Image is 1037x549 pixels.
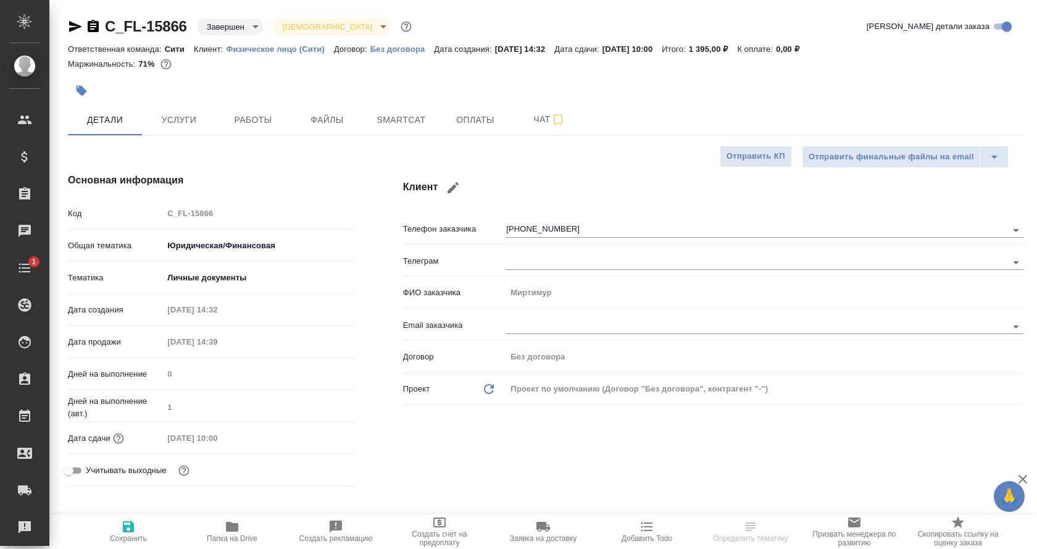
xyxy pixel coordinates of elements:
[298,112,357,128] span: Файлы
[158,56,174,72] button: 334.75 RUB;
[163,235,353,256] div: Юридическая/Финансовая
[110,430,127,446] button: Если добавить услуги и заполнить их объемом, то дата рассчитается автоматически
[86,19,101,34] button: Скопировать ссылку
[776,44,809,54] p: 0,00 ₽
[226,44,334,54] p: Физическое лицо (Сити)
[689,44,738,54] p: 1 395,00 ₽
[163,301,271,319] input: Пустое поле
[388,514,491,549] button: Создать счет на предоплату
[403,255,507,267] p: Телеграм
[506,283,1023,301] input: Пустое поле
[165,44,194,54] p: Сити
[163,267,353,288] div: Личные документы
[163,429,271,447] input: Пустое поле
[68,432,110,445] p: Дата сдачи
[68,304,163,316] p: Дата создания
[403,287,507,299] p: ФИО заказчика
[713,534,788,543] span: Определить тематику
[520,112,579,127] span: Чат
[279,22,376,32] button: [DEMOGRAPHIC_DATA]
[446,112,505,128] span: Оплаты
[809,150,974,164] span: Отправить финальные файлы на email
[299,534,373,543] span: Создать рекламацию
[149,112,209,128] span: Услуги
[914,530,1002,547] span: Скопировать ссылку на оценку заказа
[68,19,83,34] button: Скопировать ссылку для ЯМессенджера
[595,514,699,549] button: Добавить Todo
[334,44,370,54] p: Договор:
[194,44,226,54] p: Клиент:
[737,44,776,54] p: К оплате:
[284,514,388,549] button: Создать рекламацию
[68,59,138,69] p: Маржинальность:
[370,43,435,54] a: Без договора
[105,18,187,35] a: C_FL-15866
[994,481,1025,512] button: 🙏
[68,368,163,380] p: Дней на выполнение
[207,534,257,543] span: Папка на Drive
[68,44,165,54] p: Ответственная команда:
[906,514,1010,549] button: Скопировать ссылку на оценку заказа
[163,365,353,383] input: Пустое поле
[506,379,1023,400] div: Проект по умолчанию (Договор "Без договора", контрагент "-")
[1007,222,1025,239] button: Open
[1007,254,1025,271] button: Open
[197,19,263,35] div: Завершен
[491,514,595,549] button: Заявка на доставку
[86,464,167,477] span: Учитывать выходные
[398,19,414,35] button: Доп статусы указывают на важность/срочность заказа
[720,146,792,167] button: Отправить КП
[802,146,981,168] button: Отправить финальные файлы на email
[273,19,391,35] div: Завершен
[176,463,192,479] button: Выбери, если сб и вс нужно считать рабочими днями для выполнения заказа.
[24,256,43,268] span: 1
[370,44,435,54] p: Без договора
[68,395,163,420] p: Дней на выполнение (авт.)
[3,253,46,283] a: 1
[68,173,354,188] h4: Основная информация
[110,534,147,543] span: Сохранить
[395,530,484,547] span: Создать счет на предоплату
[434,44,494,54] p: Дата создания:
[403,351,507,363] p: Договор
[372,112,431,128] span: Smartcat
[68,336,163,348] p: Дата продажи
[203,22,248,32] button: Завершен
[403,223,507,235] p: Телефон заказчика
[163,204,353,222] input: Пустое поле
[662,44,688,54] p: Итого:
[699,514,802,549] button: Определить тематику
[403,173,1023,203] h4: Клиент
[802,514,906,549] button: Призвать менеджера по развитию
[602,44,662,54] p: [DATE] 10:00
[68,77,95,104] button: Добавить тэг
[551,112,565,127] svg: Подписаться
[727,149,785,164] span: Отправить КП
[554,44,602,54] p: Дата сдачи:
[138,59,157,69] p: 71%
[403,383,430,395] p: Проект
[68,207,163,220] p: Код
[510,534,577,543] span: Заявка на доставку
[622,534,672,543] span: Добавить Todo
[495,44,555,54] p: [DATE] 14:32
[506,348,1023,366] input: Пустое поле
[180,514,284,549] button: Папка на Drive
[163,398,353,416] input: Пустое поле
[403,319,507,332] p: Email заказчика
[75,112,135,128] span: Детали
[999,484,1020,509] span: 🙏
[810,530,899,547] span: Призвать менеджера по развитию
[802,146,1009,168] div: split button
[867,20,989,33] span: [PERSON_NAME] детали заказа
[1007,318,1025,335] button: Open
[223,112,283,128] span: Работы
[226,43,334,54] a: Физическое лицо (Сити)
[163,333,271,351] input: Пустое поле
[68,240,163,252] p: Общая тематика
[77,514,180,549] button: Сохранить
[68,272,163,284] p: Тематика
